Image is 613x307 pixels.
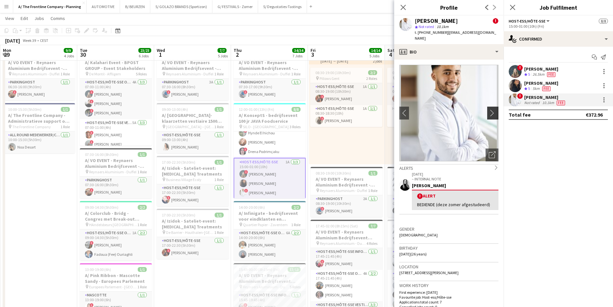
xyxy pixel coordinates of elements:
span: [DATE] (26 years) [399,252,427,256]
span: 1/1 [215,213,224,217]
button: B/ BEURZEN [120,0,150,13]
span: Wed [157,47,165,53]
span: 1 Role [137,222,147,227]
app-job-card: 10:00-15:30 (5h30m)1/1A/ The Frontline Company - Administratieve support op TFC Kantoor The Front... [3,103,75,153]
span: 15:45-00:00 (8h15m) (Fri) [239,267,280,272]
span: 14:00-20:00 (6h) [239,205,265,210]
p: Favourite job: Host-ess/Hôte-sse [399,295,498,300]
span: 30 [79,51,87,58]
span: 1/1 [138,152,147,157]
h3: Work history [399,283,498,288]
div: 01:00-05:00 (4h)1/1A/ VO EVENT - Reynaers Aluminium Bedrijfsevent - PARKING LEVERANCIERS - 29/09 ... [387,167,460,217]
app-card-role: Host-ess/Hôte-sse1A1/108:30-18:30 (10h)![PERSON_NAME] [310,105,382,127]
span: 1 Role [137,169,147,174]
span: ! [167,249,171,253]
div: Alert [417,193,493,199]
div: 15:00-01:00 (10h) (Fri) [509,24,608,29]
div: 07:00-21:00 (14h)12/12A/ Kalahari Event - BPOST GROUP - Event Stakeholders De Montil - Affligem5 ... [80,50,152,146]
span: 9/9 [64,48,73,53]
span: De Barrier - Houthalen-[GEOGRAPHIC_DATA] [166,230,214,235]
h3: A/ Colorclub - Bridg - Congres met Break-out sessies [80,210,152,222]
div: 09:00-13:00 (4h)1/1A/ [GEOGRAPHIC_DATA]- klaarzetten vestiaire 1500 pax - Préparation du vestiair... [157,103,229,153]
app-job-card: 14:00-20:00 (6h)2/2A/ Infinigate - bedrijfsevent voor eindklanten en resellers Quartier Papier - ... [234,201,306,261]
span: 7/7 [368,224,377,228]
span: 7/7 [218,48,227,53]
span: ! [493,18,498,24]
span: ! [320,207,324,211]
p: First experience: [DATE] [399,290,498,295]
span: 1 Role [214,177,224,182]
span: ! [90,140,94,144]
span: 09:00-14:30 (5h30m) [85,205,118,210]
span: 17:00-22:30 (5h30m) [162,160,195,165]
app-job-card: 06:30-16:00 (9h30m)1/1A/ VO EVENT - Reynaers Aluminium Bedrijfsevent - PARKING LEVERANCIERS - 29/... [3,50,75,101]
app-card-role: Host-ess/Hôte-sse Vestiaire5A3/307:00-11:00 (4h)![PERSON_NAME]![PERSON_NAME] [80,119,152,160]
app-job-card: 07:30-16:00 (8h30m)1/1A/ VO EVENT - Reynaers Aluminium Bedrijfsevent - PARKING LEVERANCIERS - 29/... [80,148,152,198]
span: Mon [3,47,11,53]
span: 3 Roles [290,124,301,129]
div: 10.1km [541,100,555,105]
span: ! [320,95,324,99]
span: Not rated [419,24,434,29]
span: Quartier Papier - Zaventem [243,222,288,227]
span: ! [90,100,94,103]
span: ! [90,131,94,135]
span: ! [417,193,423,199]
div: [PERSON_NAME] [524,94,566,100]
app-job-card: 17:00-22:30 (5h30m)1/1A/ Izidok - Sateliet-event: [MEDICAL_DATA] Treatments De Barrier - Houthale... [157,209,229,259]
span: HAndelsbeurs [GEOGRAPHIC_DATA] [89,222,137,227]
span: Reynaers Aluminium - Duffel [320,241,367,246]
div: 17:00-22:30 (5h30m)1/1A/ Izidok - Sateliet-event: [MEDICAL_DATA] Treatments Business Village Ecol... [157,156,229,206]
span: Reynaers Aluminium - Duffel [320,188,367,193]
span: ! [244,303,247,307]
span: 2/2 [368,70,377,75]
h3: Location [399,264,498,270]
span: 8/8 [292,107,301,112]
div: [DATE] [5,37,20,44]
app-card-role: Host-ess/Hôte-sse1A1/108:30-13:00 (4h30m)![PERSON_NAME] [387,83,459,105]
span: Reynaers Aluminium - Duffel [12,72,60,76]
span: [DEMOGRAPHIC_DATA] [399,233,438,237]
div: 5 Jobs [369,53,382,58]
span: Fee [542,86,551,91]
div: [DATE] → [DATE] [320,59,368,63]
span: 09:00-13:00 (4h) [162,107,188,112]
div: BEDIENDE (deze zomer afgestudeerd) [417,202,493,207]
app-job-card: 07:30-16:00 (8h30m)1/1A/ VO EVENT - Reynaers Aluminium Bedrijfsevent - PARKING LEVERANCIERS - 29/... [157,50,229,101]
span: Reynaers Aluminium - Duffel [243,284,290,289]
span: Reynaers Aluminium - Duffel [166,72,213,76]
span: 4 [386,51,395,58]
span: | [EMAIL_ADDRESS][DOMAIN_NAME] [415,30,496,41]
h3: A/ VO EVENT - Reynaers Aluminium Bedrijfsevent (02+03+05/10) [234,273,306,284]
span: Jobs [34,15,44,21]
span: 08:30-13:00 (4h30m) [392,70,426,75]
span: 1 Role [291,222,301,227]
app-card-role: Host-ess/Hôte-sse1/117:00-22:30 (5h30m)![PERSON_NAME] [157,184,229,206]
app-job-card: 08:30-19:00 (10h30m)2/2 Pillows Gent2 RolesHost-ess/Hôte-sse1A1/108:30-19:00 (10h30m)![PERSON_NAM... [310,68,382,127]
h3: A/ VO EVENT - Reynaers Aluminium Bedrijfsevent - PARKING LEVERANCIERS - 29/09 tem 06/10 [3,60,75,71]
button: S/ GOLAZO BRANDS (Sportizon) [150,0,212,13]
app-card-role: Host-ess/Hôte-sse1/109:00-13:00 (4h)[PERSON_NAME] [157,131,229,153]
span: 2/2 [292,205,301,210]
h3: A/ Izidok - Sateliet-event: [MEDICAL_DATA] Treatments [157,165,229,177]
span: 1/1 [215,107,224,112]
span: ! [517,93,523,99]
app-card-role-placeholder: Host-ess/Hôte-sse [387,105,459,127]
div: Not rated [524,100,541,105]
span: The Frontline Company [12,124,51,129]
div: 4 Jobs [64,53,74,58]
h3: A/ The Frontline Company - Administratieve support op TFC Kantoor [3,112,75,124]
span: Host-ess/Hôte-sse [509,19,545,24]
button: A/ The Frontline Company - Planning [13,0,87,13]
span: 14/14 [369,48,382,53]
span: ! [517,65,523,71]
span: 01:00-05:00 (4h) [393,171,419,176]
a: Jobs [32,14,47,23]
app-card-role: Host-ess/Hôte-sse Onthaal-Accueill4A3/307:00-11:00 (4h)![PERSON_NAME]![PERSON_NAME]![PERSON_NAME] [80,79,152,119]
span: ! [90,109,94,113]
app-job-card: 08:30-13:00 (4h30m)1/1 Pillows Gent1 RoleHost-ess/Hôte-sse1A1/108:30-13:00 (4h30m)![PERSON_NAME]H... [387,68,459,127]
span: 29 [2,51,11,58]
app-job-card: 12:00-01:00 (13h) (Fri)8/8A/ KonseptS - bedrijfsevent 100 jr JAVA Foodservice SILO - [GEOGRAPHIC_... [234,103,306,198]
